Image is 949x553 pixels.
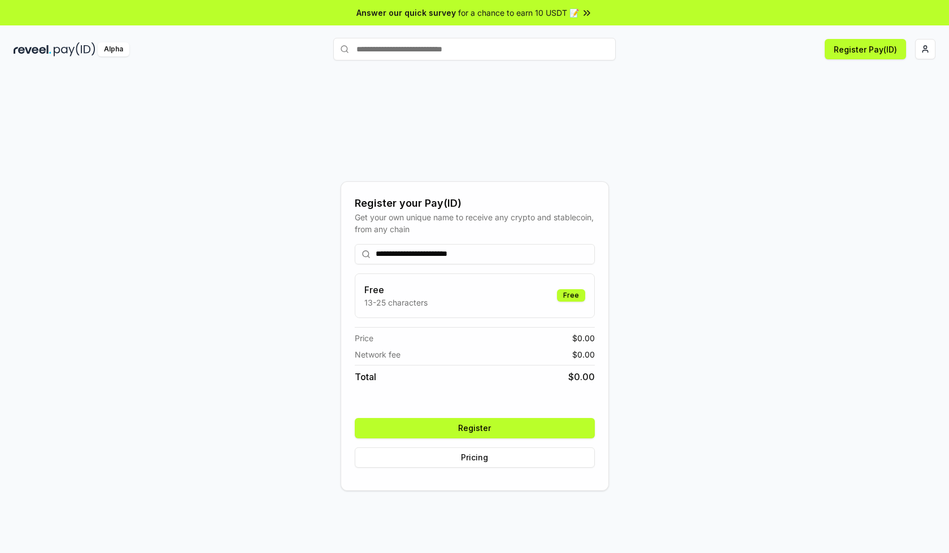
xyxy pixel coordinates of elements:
button: Register [355,418,595,438]
div: Register your Pay(ID) [355,195,595,211]
h3: Free [364,283,428,297]
span: Answer our quick survey [356,7,456,19]
div: Get your own unique name to receive any crypto and stablecoin, from any chain [355,211,595,235]
img: reveel_dark [14,42,51,56]
span: Price [355,332,373,344]
span: Total [355,370,376,384]
img: pay_id [54,42,95,56]
span: Network fee [355,349,401,360]
button: Register Pay(ID) [825,39,906,59]
span: $ 0.00 [572,332,595,344]
button: Pricing [355,447,595,468]
p: 13-25 characters [364,297,428,308]
div: Alpha [98,42,129,56]
span: $ 0.00 [568,370,595,384]
span: $ 0.00 [572,349,595,360]
span: for a chance to earn 10 USDT 📝 [458,7,579,19]
div: Free [557,289,585,302]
